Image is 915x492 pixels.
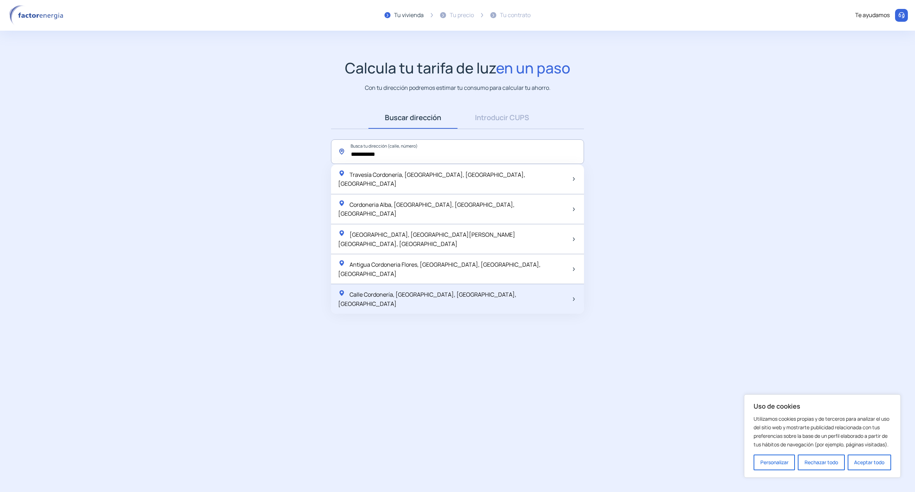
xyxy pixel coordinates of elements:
img: location-pin-green.svg [338,170,345,177]
button: Aceptar todo [848,455,891,470]
button: Personalizar [754,455,795,470]
a: Introducir CUPS [457,107,547,129]
p: Con tu dirección podremos estimar tu consumo para calcular tu ahorro. [365,83,550,92]
img: location-pin-green.svg [338,260,345,267]
img: arrow-next-item.svg [573,207,575,211]
div: Tu precio [450,11,474,20]
p: Uso de cookies [754,402,891,410]
h1: Calcula tu tarifa de luz [345,59,570,77]
div: Uso de cookies [744,394,901,478]
p: Utilizamos cookies propias y de terceros para analizar el uso del sitio web y mostrarte publicida... [754,415,891,449]
img: arrow-next-item.svg [573,237,575,241]
img: llamar [898,12,905,19]
span: Travesía Cordonería, [GEOGRAPHIC_DATA], [GEOGRAPHIC_DATA], [GEOGRAPHIC_DATA] [338,171,525,188]
img: logo factor [7,5,68,26]
button: Rechazar todo [798,455,844,470]
span: en un paso [496,58,570,78]
img: arrow-next-item.svg [573,177,575,181]
span: Calle Cordonería, [GEOGRAPHIC_DATA], [GEOGRAPHIC_DATA], [GEOGRAPHIC_DATA] [338,291,516,308]
img: arrow-next-item.svg [573,297,575,301]
span: [GEOGRAPHIC_DATA], [GEOGRAPHIC_DATA][PERSON_NAME][GEOGRAPHIC_DATA], [GEOGRAPHIC_DATA] [338,231,515,248]
img: location-pin-green.svg [338,200,345,207]
img: location-pin-green.svg [338,230,345,237]
div: Te ayudamos [855,11,890,20]
span: Cordoneria Alba, [GEOGRAPHIC_DATA], [GEOGRAPHIC_DATA], [GEOGRAPHIC_DATA] [338,201,515,218]
div: Tu contrato [500,11,531,20]
img: location-pin-green.svg [338,289,345,297]
a: Buscar dirección [368,107,457,129]
div: Tu vivienda [394,11,424,20]
span: Antigua Cordoneria Flores, [GEOGRAPHIC_DATA], [GEOGRAPHIC_DATA], [GEOGRAPHIC_DATA] [338,261,541,278]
